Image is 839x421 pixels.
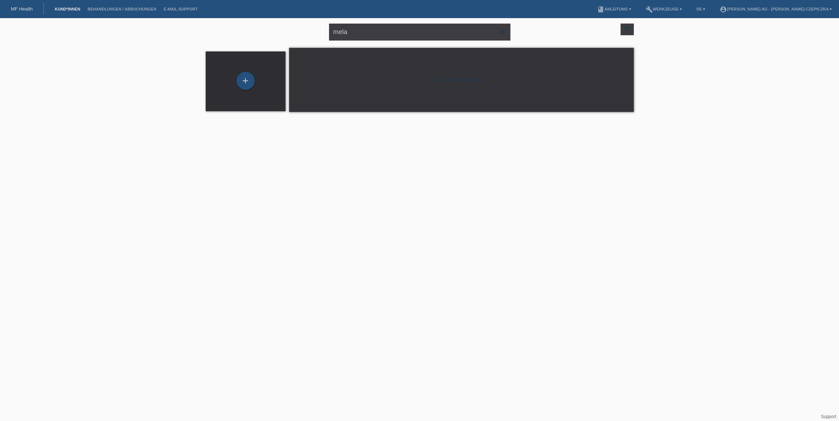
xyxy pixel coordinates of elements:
i: filter_list [623,25,631,33]
a: buildWerkzeuge ▾ [642,7,686,11]
a: Support [821,414,836,419]
input: Suche... [329,24,510,41]
div: Keine Suchergebnisse [289,48,634,112]
a: DE ▾ [693,7,709,11]
a: bookAnleitung ▾ [593,7,634,11]
a: Kund*innen [51,7,84,11]
a: E-Mail Support [160,7,201,11]
a: MF Health [11,6,33,12]
a: account_circle[PERSON_NAME] AG - [PERSON_NAME]-Czepiczka ▾ [716,7,835,11]
i: build [645,6,653,13]
a: Behandlungen / Abbuchungen [84,7,160,11]
i: close [498,28,507,36]
i: account_circle [720,6,727,13]
i: book [597,6,604,13]
div: Kund*in hinzufügen [237,75,254,87]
